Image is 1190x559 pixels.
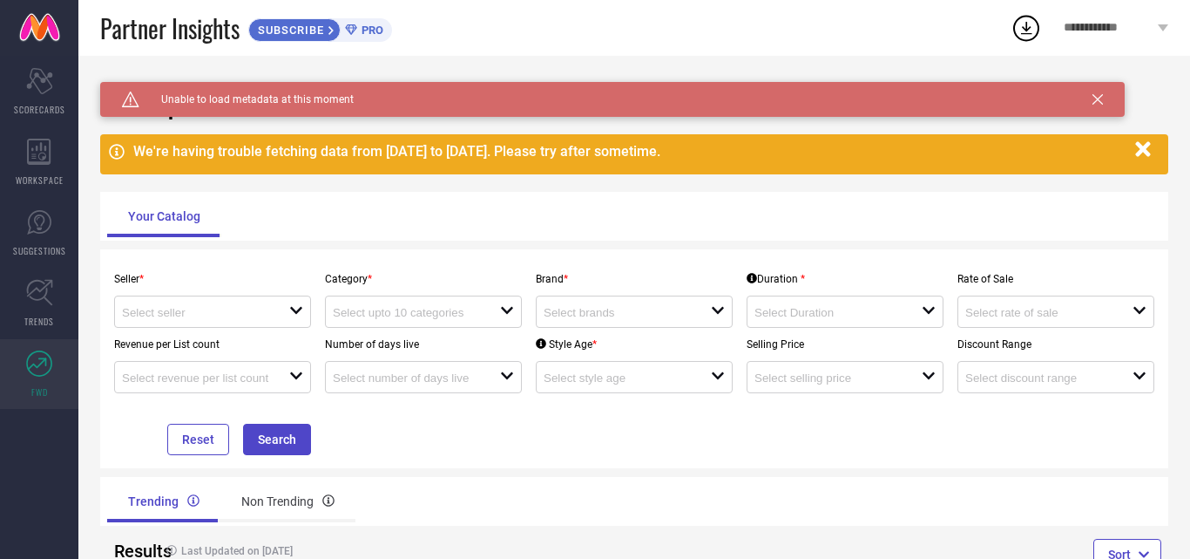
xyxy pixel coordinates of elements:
span: SUGGESTIONS [13,244,66,257]
p: Selling Price [747,338,943,351]
span: Partner Insights [100,10,240,46]
input: Select brands [544,306,694,319]
h4: Last Updated on [DATE] [158,545,578,557]
input: Select style age [544,372,694,385]
span: FWD [31,385,48,399]
p: Number of days live [325,338,522,351]
div: Trending [107,481,220,522]
span: Unable to load metadata at this moment [139,93,354,106]
input: Select upto 10 categories [333,306,483,319]
input: Select seller [122,306,273,319]
button: Search [243,424,311,455]
div: Style Age [536,338,597,351]
input: Select revenue per list count [122,372,273,385]
span: SUBSCRIBE [249,24,328,37]
input: Select Duration [754,306,905,319]
span: SCORECARDS [14,103,65,116]
input: Select selling price [754,372,905,385]
div: Open download list [1011,12,1042,44]
div: Duration [747,273,805,285]
div: Non Trending [220,481,355,522]
a: SUBSCRIBEPRO [248,14,392,42]
div: Your Catalog [107,195,221,237]
div: We're having trouble fetching data from [DATE] to [DATE]. Please try after sometime. [133,143,1126,160]
p: Discount Range [957,338,1154,351]
p: Category [325,273,522,285]
p: Revenue per List count [114,338,311,351]
span: WORKSPACE [16,174,64,187]
input: Select rate of sale [965,306,1116,319]
input: Select number of days live [333,372,483,385]
button: Reset [167,424,229,455]
span: PRO [357,24,383,37]
span: TRENDS [24,315,54,328]
p: Seller [114,273,311,285]
p: Brand [536,273,733,285]
p: Rate of Sale [957,273,1154,285]
input: Select discount range [965,372,1116,385]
